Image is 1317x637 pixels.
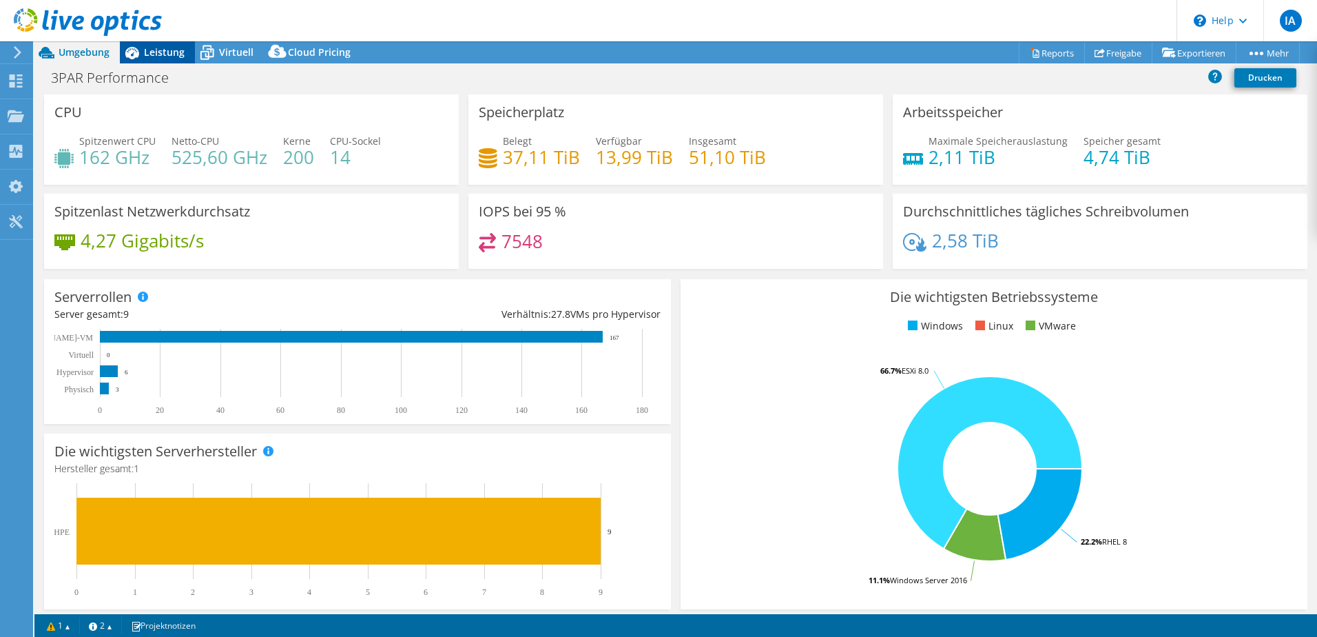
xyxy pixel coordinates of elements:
[479,204,566,219] h3: IOPS bei 95 %
[596,134,642,148] span: Verfügbar
[1234,68,1296,88] a: Drucken
[540,587,544,597] text: 8
[37,617,80,634] a: 1
[79,150,156,165] h4: 162 GHz
[479,105,564,120] h3: Speicherplatz
[134,462,139,475] span: 1
[1280,10,1302,32] span: IA
[54,527,70,537] text: HPE
[972,318,1013,334] li: Linux
[929,150,1068,165] h4: 2,11 TiB
[98,405,102,415] text: 0
[596,150,673,165] h4: 13,99 TiB
[608,527,612,536] text: 9
[54,444,257,459] h3: Die wichtigsten Serverhersteller
[283,134,311,148] span: Kerne
[515,405,528,415] text: 140
[904,318,963,334] li: Windows
[599,587,603,597] text: 9
[330,150,381,165] h4: 14
[288,45,351,59] span: Cloud Pricing
[903,105,1003,120] h3: Arbeitsspeicher
[121,617,205,634] a: Projektnotizen
[902,365,929,376] tspan: ESXi 8.0
[482,587,486,597] text: 7
[107,352,110,358] text: 0
[54,290,132,305] h3: Serverrollen
[455,405,468,415] text: 120
[1022,318,1076,334] li: VMware
[125,369,128,376] text: 6
[1236,42,1300,63] a: Mehr
[551,307,570,321] span: 27.8
[366,587,370,597] text: 5
[56,367,94,377] text: Hypervisor
[172,150,267,165] h4: 525,60 GHz
[869,575,890,585] tspan: 11.1%
[116,386,119,393] text: 3
[1083,150,1161,165] h4: 4,74 TiB
[1083,134,1161,148] span: Speicher gesamt
[79,134,156,148] span: Spitzenwert CPU
[172,134,219,148] span: Netto-CPU
[54,461,661,476] h4: Hersteller gesamt:
[691,290,1297,305] h3: Die wichtigsten Betriebssysteme
[575,405,588,415] text: 160
[330,134,381,148] span: CPU-Sockel
[503,134,532,148] span: Belegt
[144,45,185,59] span: Leistung
[216,405,225,415] text: 40
[54,204,250,219] h3: Spitzenlast Netzwerkdurchsatz
[610,334,619,341] text: 167
[74,587,79,597] text: 0
[903,204,1189,219] h3: Durchschnittliches tägliches Schreibvolumen
[283,150,314,165] h4: 200
[1019,42,1085,63] a: Reports
[276,405,284,415] text: 60
[249,587,253,597] text: 3
[123,307,129,321] span: 9
[79,617,122,634] a: 2
[54,307,357,322] div: Server gesamt:
[932,233,999,248] h4: 2,58 TiB
[689,150,766,165] h4: 51,10 TiB
[689,134,736,148] span: Insgesamt
[45,70,190,85] h1: 3PAR Performance
[1152,42,1236,63] a: Exportieren
[64,385,94,394] text: Physisch
[68,350,94,360] text: Virtuell
[133,587,137,597] text: 1
[880,365,902,376] tspan: 66.7%
[501,234,543,249] h4: 7548
[929,134,1068,148] span: Maximale Speicherauslastung
[219,45,253,59] span: Virtuell
[1084,42,1152,63] a: Freigabe
[395,405,407,415] text: 100
[503,150,580,165] h4: 37,11 TiB
[156,405,164,415] text: 20
[1194,14,1206,27] svg: \n
[357,307,661,322] div: Verhältnis: VMs pro Hypervisor
[54,105,82,120] h3: CPU
[307,587,311,597] text: 4
[59,45,110,59] span: Umgebung
[1081,536,1102,547] tspan: 22.2%
[337,405,345,415] text: 80
[424,587,428,597] text: 6
[890,575,967,585] tspan: Windows Server 2016
[636,405,648,415] text: 180
[191,587,195,597] text: 2
[81,233,204,248] h4: 4,27 Gigabits/s
[1102,536,1127,547] tspan: RHEL 8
